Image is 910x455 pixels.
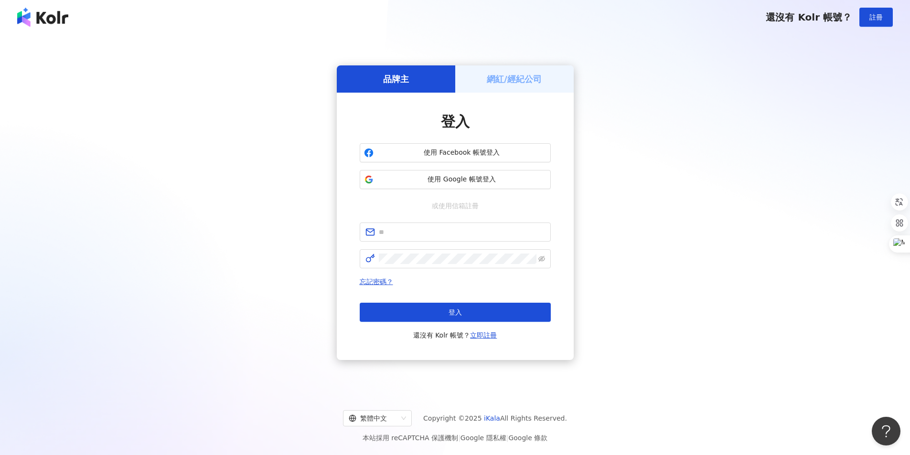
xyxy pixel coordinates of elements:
[377,175,546,184] span: 使用 Google 帳號登入
[869,13,883,21] span: 註冊
[484,414,500,422] a: iKala
[766,11,852,23] span: 還沒有 Kolr 帳號？
[872,417,900,445] iframe: Help Scout Beacon - Open
[383,73,409,85] h5: 品牌主
[423,413,567,424] span: Copyright © 2025 All Rights Reserved.
[360,143,551,162] button: 使用 Facebook 帳號登入
[859,8,893,27] button: 註冊
[349,411,397,426] div: 繁體中文
[449,308,462,316] span: 登入
[360,278,393,286] a: 忘記密碼？
[441,113,470,130] span: 登入
[458,434,460,442] span: |
[377,148,546,158] span: 使用 Facebook 帳號登入
[360,170,551,189] button: 使用 Google 帳號登入
[360,303,551,322] button: 登入
[506,434,509,442] span: |
[508,434,547,442] a: Google 條款
[460,434,506,442] a: Google 隱私權
[425,201,485,211] span: 或使用信箱註冊
[538,255,545,262] span: eye-invisible
[487,73,542,85] h5: 網紅/經紀公司
[470,331,497,339] a: 立即註冊
[363,432,547,444] span: 本站採用 reCAPTCHA 保護機制
[413,329,497,341] span: 還沒有 Kolr 帳號？
[17,8,68,27] img: logo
